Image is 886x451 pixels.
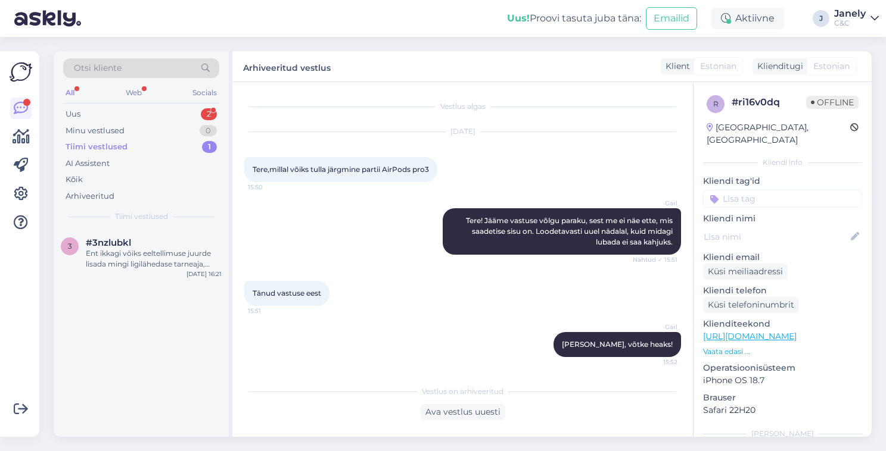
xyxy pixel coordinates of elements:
[703,331,797,342] a: [URL][DOMAIN_NAME]
[253,289,321,297] span: Tänud vastuse eest
[834,18,866,28] div: C&C
[834,9,866,18] div: Janely
[66,108,80,120] div: Uus
[10,61,32,83] img: Askly Logo
[703,175,862,187] p: Kliendi tag'id
[834,9,879,28] a: JanelyC&C
[200,125,217,137] div: 0
[244,126,681,137] div: [DATE]
[703,212,862,225] p: Kliendi nimi
[190,85,219,101] div: Socials
[806,96,859,109] span: Offline
[633,255,677,264] span: Nähtud ✓ 15:51
[507,11,641,26] div: Proovi tasuta juba täna:
[703,428,862,439] div: [PERSON_NAME]
[703,297,799,313] div: Küsi telefoninumbrit
[703,264,788,280] div: Küsi meiliaadressi
[253,165,429,174] span: Tere,millal võiks tulla järgmine partii AirPods pro3
[703,318,862,330] p: Klienditeekond
[248,306,293,315] span: 15:51
[646,7,697,30] button: Emailid
[633,358,677,367] span: 15:52
[703,362,862,374] p: Operatsioonisüsteem
[466,216,674,246] span: Tere! Jääme vastuse võlgu paraku, sest me ei näe ette, mis saadetise sisu on. Loodetavasti uuel n...
[115,211,168,222] span: Tiimi vestlused
[68,242,72,250] span: 3
[732,95,806,109] div: # ri16v0dq
[703,392,862,404] p: Brauser
[243,58,331,74] label: Arhiveeritud vestlus
[66,141,128,153] div: Tiimi vestlused
[813,10,829,27] div: J
[753,60,803,73] div: Klienditugi
[74,62,122,74] span: Otsi kliente
[63,85,77,101] div: All
[703,251,862,264] p: Kliendi email
[202,141,217,153] div: 1
[86,248,222,270] div: Ent ikkagi võiks eeltellimuse juurde lisada mingi ligilähedase tarneaja, muidu te ju sisuliselt k...
[813,60,850,73] span: Estonian
[66,174,83,186] div: Kõik
[700,60,736,73] span: Estonian
[633,199,677,208] span: Garl
[66,190,114,202] div: Arhiveeritud
[244,101,681,112] div: Vestlus algas
[703,404,862,416] p: Safari 22H20
[507,12,530,24] b: Uus!
[661,60,690,73] div: Klient
[201,108,217,120] div: 2
[703,346,862,357] p: Vaata edasi ...
[66,125,125,137] div: Minu vestlused
[711,8,784,29] div: Aktiivne
[562,340,673,349] span: [PERSON_NAME], võtke heaks!
[703,284,862,297] p: Kliendi telefon
[703,374,862,387] p: iPhone OS 18.7
[704,230,848,243] input: Lisa nimi
[703,190,862,208] input: Lisa tag
[86,237,131,248] span: #3nzlubkl
[422,386,503,397] span: Vestlus on arhiveeritud
[186,270,222,278] div: [DATE] 16:21
[633,322,677,331] span: Garl
[713,99,719,108] span: r
[123,85,144,101] div: Web
[421,404,505,420] div: Ava vestlus uuesti
[248,183,293,192] span: 15:50
[707,121,850,146] div: [GEOGRAPHIC_DATA], [GEOGRAPHIC_DATA]
[66,158,110,170] div: AI Assistent
[703,157,862,168] div: Kliendi info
